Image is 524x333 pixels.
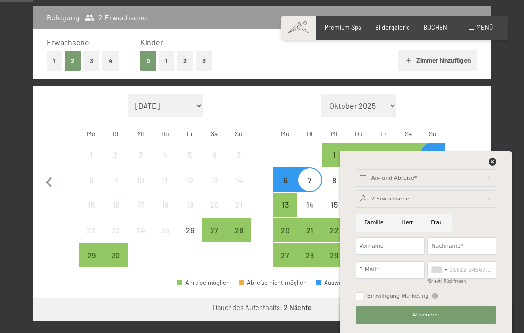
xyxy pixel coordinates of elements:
div: Anreise nicht möglich [178,218,202,243]
button: Absenden [356,306,496,324]
div: 3 [372,151,395,174]
button: 0 [140,51,156,71]
div: Fri Sep 19 2025 [178,193,202,217]
div: Sun Sep 14 2025 [227,167,251,192]
div: Anreise nicht möglich [104,193,129,217]
div: Tue Sep 23 2025 [104,218,129,243]
div: Dauer des Aufenthalts: [213,303,311,313]
div: Mon Sep 22 2025 [79,218,104,243]
div: 14 [298,201,321,224]
button: Vorheriger Monat [39,94,59,268]
div: 28 [298,251,321,274]
abbr: Donnerstag [161,130,169,138]
div: 7 [228,151,250,174]
div: Anreise nicht möglich [104,167,129,192]
div: Anreise nicht möglich [128,218,153,243]
div: Anreise nicht möglich [153,193,178,217]
div: Thu Sep 04 2025 [153,143,178,167]
div: Anreise nicht möglich [297,193,322,217]
a: Bildergalerie [375,23,410,31]
h3: Belegung [47,12,80,23]
div: Anreise möglich [322,218,347,243]
div: 4 [154,151,177,174]
div: 5 [179,151,201,174]
div: Tue Oct 28 2025 [297,243,322,267]
div: Wed Sep 03 2025 [128,143,153,167]
div: 18 [154,201,177,224]
div: Thu Sep 25 2025 [153,218,178,243]
div: Sun Sep 21 2025 [227,193,251,217]
div: 16 [105,201,128,224]
div: Anreise nicht möglich [227,143,251,167]
div: Anreise möglich [273,167,297,192]
abbr: Dienstag [307,130,313,138]
div: Mon Sep 29 2025 [79,243,104,267]
div: Mon Oct 13 2025 [273,193,297,217]
span: Absenden [412,311,440,319]
div: 5 [421,151,444,174]
div: Anreise nicht möglich [153,143,178,167]
a: Premium Spa [325,23,361,31]
abbr: Mittwoch [137,130,144,138]
div: Anreise nicht möglich [297,167,322,192]
div: Sat Sep 06 2025 [202,143,227,167]
div: Anreise möglich [322,143,347,167]
div: 21 [298,226,321,249]
div: Anreise möglich [297,243,322,267]
div: 1 [323,151,346,174]
div: 21 [228,201,250,224]
div: Anreise nicht möglich [322,167,347,192]
div: 6 [203,151,226,174]
div: Thu Sep 11 2025 [153,167,178,192]
div: 12 [179,176,201,199]
abbr: Freitag [380,130,387,138]
div: 27 [203,226,226,249]
div: Anreise möglich [177,280,229,286]
abbr: Samstag [211,130,218,138]
abbr: Samstag [405,130,412,138]
div: Fri Sep 26 2025 [178,218,202,243]
div: Thu Oct 02 2025 [346,143,371,167]
div: 11 [154,176,177,199]
div: Sun Sep 28 2025 [227,218,251,243]
div: 4 [397,151,420,174]
button: 1 [47,51,62,71]
div: 29 [323,251,346,274]
div: 13 [203,176,226,199]
div: 29 [80,251,103,274]
div: Anreise nicht möglich [104,143,129,167]
div: Anreise nicht möglich [227,167,251,192]
button: 3 [196,51,212,71]
div: 15 [323,201,346,224]
div: Anreise nicht möglich [202,193,227,217]
button: Zimmer hinzufügen [398,50,477,71]
button: 4 [102,51,119,71]
div: 7 [298,176,321,199]
div: Tue Sep 09 2025 [104,167,129,192]
input: 01512 3456789 [427,261,496,279]
div: Anreise nicht möglich [128,143,153,167]
div: 2 [105,151,128,174]
div: 1 [80,151,103,174]
abbr: Montag [281,130,290,138]
div: Wed Oct 22 2025 [322,218,347,243]
div: Tue Oct 21 2025 [297,218,322,243]
div: Anreise möglich [273,243,297,267]
button: 2 [65,51,81,71]
div: 22 [80,226,103,249]
div: Wed Sep 17 2025 [128,193,153,217]
div: Anreise nicht möglich [227,193,251,217]
div: Mon Oct 27 2025 [273,243,297,267]
div: Anreise nicht möglich [153,218,178,243]
div: Mon Oct 20 2025 [273,218,297,243]
div: Anreise nicht möglich [202,143,227,167]
div: Mon Sep 01 2025 [79,143,104,167]
div: 25 [154,226,177,249]
abbr: Mittwoch [331,130,338,138]
div: Anreise möglich [346,143,371,167]
div: Wed Oct 29 2025 [322,243,347,267]
div: Anreise nicht möglich [178,193,202,217]
div: Anreise nicht möglich [178,167,202,192]
div: Wed Oct 01 2025 [322,143,347,167]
